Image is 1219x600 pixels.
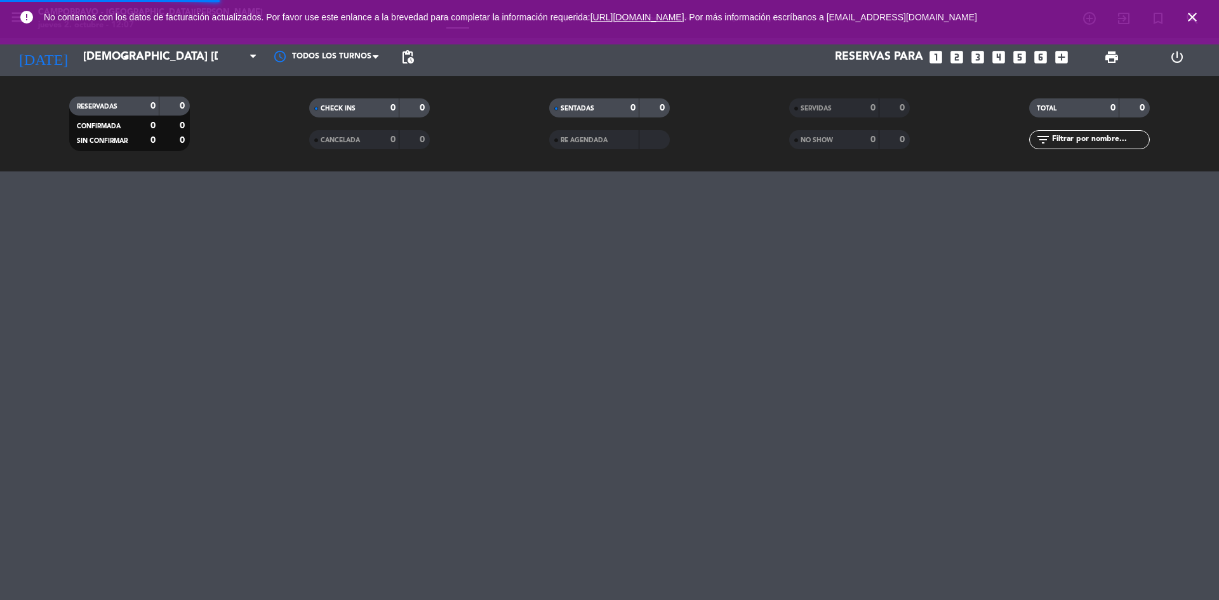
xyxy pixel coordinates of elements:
i: looks_3 [969,49,986,65]
i: power_settings_new [1169,50,1185,65]
strong: 0 [180,136,187,145]
strong: 0 [390,103,396,112]
strong: 0 [1140,103,1147,112]
i: looks_5 [1011,49,1028,65]
span: SENTADAS [561,105,594,112]
span: SIN CONFIRMAR [77,138,128,144]
span: Reservas para [835,51,923,63]
i: filter_list [1036,132,1051,147]
strong: 0 [1110,103,1116,112]
strong: 0 [870,135,876,144]
i: error [19,10,34,25]
i: close [1185,10,1200,25]
span: CHECK INS [321,105,356,112]
span: print [1104,50,1119,65]
i: arrow_drop_down [118,50,133,65]
i: looks_one [928,49,944,65]
span: CONFIRMADA [77,123,121,130]
strong: 0 [180,121,187,130]
strong: 0 [900,103,907,112]
strong: 0 [630,103,636,112]
div: LOG OUT [1144,38,1209,76]
span: SERVIDAS [801,105,832,112]
i: looks_6 [1032,49,1049,65]
span: RESERVADAS [77,103,117,110]
span: RE AGENDADA [561,137,608,143]
strong: 0 [150,102,156,110]
strong: 0 [180,102,187,110]
span: pending_actions [400,50,415,65]
strong: 0 [870,103,876,112]
a: . Por más información escríbanos a [EMAIL_ADDRESS][DOMAIN_NAME] [684,12,977,22]
strong: 0 [150,121,156,130]
span: CANCELADA [321,137,360,143]
i: looks_two [949,49,965,65]
strong: 0 [420,135,427,144]
span: TOTAL [1037,105,1056,112]
input: Filtrar por nombre... [1051,133,1149,147]
a: [URL][DOMAIN_NAME] [590,12,684,22]
i: [DATE] [10,43,77,71]
strong: 0 [150,136,156,145]
i: looks_4 [990,49,1007,65]
strong: 0 [420,103,427,112]
strong: 0 [390,135,396,144]
span: No contamos con los datos de facturación actualizados. Por favor use este enlance a la brevedad p... [44,12,977,22]
span: NO SHOW [801,137,833,143]
i: add_box [1053,49,1070,65]
strong: 0 [660,103,667,112]
strong: 0 [900,135,907,144]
